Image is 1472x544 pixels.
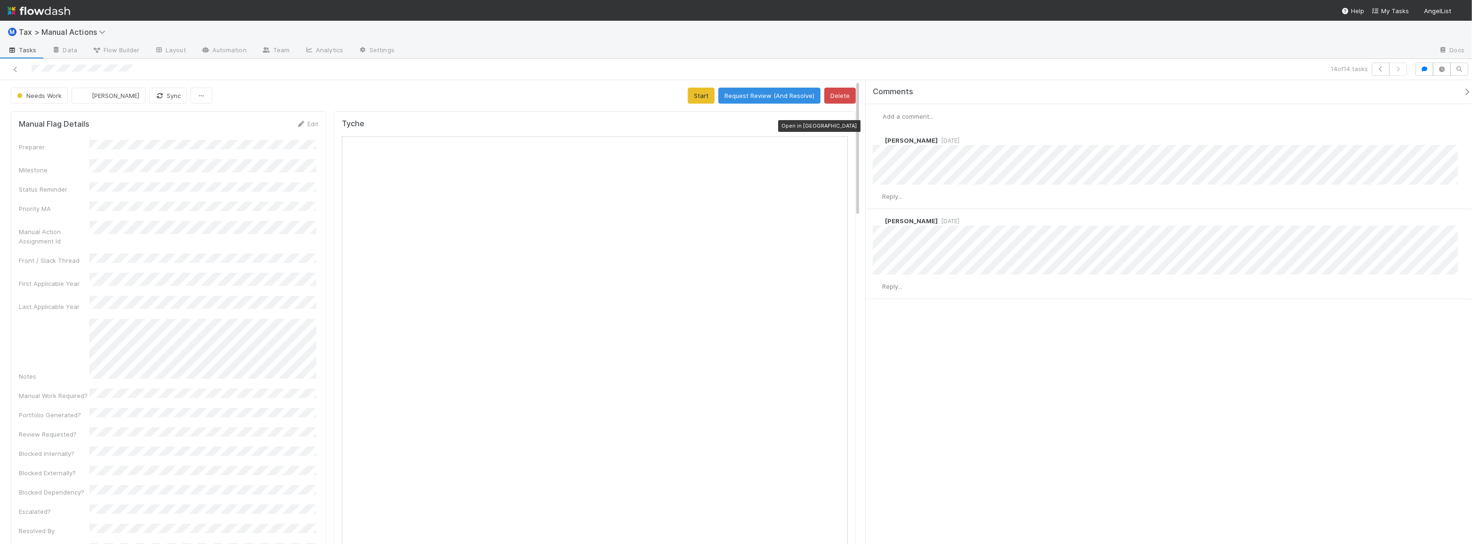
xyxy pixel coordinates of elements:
img: avatar_711f55b7-5a46-40da-996f-bc93b6b86381.png [873,136,882,145]
a: Data [44,43,85,58]
a: Flow Builder [85,43,147,58]
div: Blocked Externally? [19,468,89,478]
span: [DATE] [938,218,959,225]
button: [PERSON_NAME] [72,88,145,104]
span: Comments [873,87,913,97]
span: Reply... [882,283,902,290]
div: Status Reminder [19,185,89,194]
div: Notes [19,372,89,381]
img: avatar_85833754-9fc2-4f19-a44b-7938606ee299.png [873,282,882,292]
span: AngelList [1424,7,1451,15]
h5: Tyche [342,119,364,129]
div: Manual Work Required? [19,391,89,400]
div: Resolved By [19,526,89,536]
span: Add a comment... [883,113,933,120]
img: avatar_85833754-9fc2-4f19-a44b-7938606ee299.png [873,112,883,121]
span: [DATE] [938,137,959,144]
a: Settings [351,43,402,58]
a: Docs [1431,43,1472,58]
img: avatar_85833754-9fc2-4f19-a44b-7938606ee299.png [1455,7,1464,16]
a: Analytics [297,43,351,58]
div: Preparer [19,142,89,152]
span: [PERSON_NAME] [885,137,938,144]
div: Manual Action Assignment Id [19,227,89,246]
img: avatar_711f55b7-5a46-40da-996f-bc93b6b86381.png [873,216,882,226]
button: Sync [149,88,187,104]
span: [PERSON_NAME] [885,217,938,225]
a: Edit [296,120,318,128]
div: Blocked Internally? [19,449,89,458]
span: Ⓜ️ [8,28,17,36]
a: Automation [193,43,254,58]
a: Team [254,43,297,58]
div: Help [1342,6,1364,16]
span: Reply... [882,193,902,200]
img: avatar_711f55b7-5a46-40da-996f-bc93b6b86381.png [80,91,89,100]
div: Review Requested? [19,430,89,439]
span: Tasks [8,45,37,55]
img: logo-inverted-e16ddd16eac7371096b0.svg [8,3,70,19]
span: [PERSON_NAME] [92,92,139,99]
a: My Tasks [1372,6,1409,16]
div: Escalated? [19,507,89,516]
div: First Applicable Year [19,279,89,288]
button: Delete [824,88,856,104]
div: Priority MA [19,204,89,213]
button: Start [688,88,715,104]
button: Request Review (And Resolve) [718,88,820,104]
span: Tax > Manual Actions [19,27,110,37]
div: Front / Slack Thread [19,256,89,265]
span: My Tasks [1372,7,1409,15]
h5: Manual Flag Details [19,120,89,129]
span: 14 of 14 tasks [1331,64,1368,73]
a: Layout [147,43,193,58]
div: Blocked Dependency? [19,487,89,497]
img: avatar_85833754-9fc2-4f19-a44b-7938606ee299.png [873,192,882,202]
span: Flow Builder [92,45,139,55]
div: Portfolio Generated? [19,410,89,420]
div: Last Applicable Year [19,302,89,311]
div: Milestone [19,165,89,175]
